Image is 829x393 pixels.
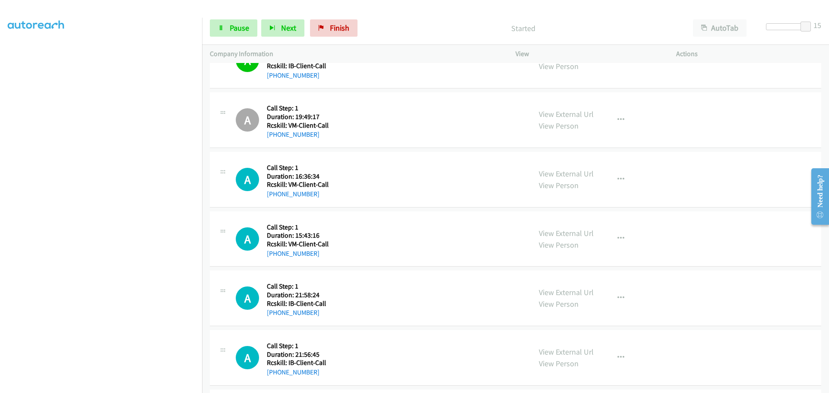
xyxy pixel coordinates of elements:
p: View [516,49,661,59]
h1: A [236,108,259,132]
a: Finish [310,19,358,37]
span: Next [281,23,296,33]
p: Actions [676,49,821,59]
p: Started [369,22,677,34]
p: Company Information [210,49,500,59]
a: [PHONE_NUMBER] [267,71,320,79]
a: View Person [539,358,579,368]
button: Next [261,19,304,37]
a: View External Url [539,228,594,238]
div: The call is yet to be attempted [236,227,259,251]
a: View Person [539,240,579,250]
iframe: Resource Center [804,162,829,231]
h1: A [236,227,259,251]
a: View External Url [539,347,594,357]
h5: Call Step: 1 [267,282,326,291]
h5: Rcskill: VM-Client-Call [267,180,329,189]
div: The call is yet to be attempted [236,346,259,369]
h5: Duration: 15:43:16 [267,231,329,240]
a: [PHONE_NUMBER] [267,368,320,376]
span: Pause [230,23,249,33]
a: View External Url [539,287,594,297]
a: View Person [539,121,579,131]
h5: Rcskill: VM-Client-Call [267,121,329,130]
h5: Rcskill: IB-Client-Call [267,358,326,367]
div: The call is yet to be attempted [236,286,259,310]
a: [PHONE_NUMBER] [267,249,320,258]
span: Finish [330,23,349,33]
h5: Duration: 21:56:45 [267,350,326,359]
h5: Rcskill: IB-Client-Call [267,62,328,70]
a: View Person [539,180,579,190]
a: View External Url [539,109,594,119]
a: Pause [210,19,257,37]
h1: A [236,168,259,191]
a: View Person [539,61,579,71]
a: [PHONE_NUMBER] [267,190,320,198]
h5: Duration: 16:36:34 [267,172,329,181]
h1: A [236,286,259,310]
h5: Duration: 19:49:17 [267,113,329,121]
h5: Rcskill: VM-Client-Call [267,240,329,248]
a: [PHONE_NUMBER] [267,130,320,138]
a: View Person [539,299,579,309]
h5: Call Step: 1 [267,342,326,350]
h5: Duration: 21:58:24 [267,291,326,299]
div: 15 [813,19,821,31]
h5: Rcskill: IB-Client-Call [267,299,326,308]
h5: Call Step: 1 [267,163,329,172]
a: [PHONE_NUMBER] [267,308,320,317]
button: AutoTab [693,19,747,37]
a: View External Url [539,169,594,179]
h5: Call Step: 1 [267,223,329,232]
h1: A [236,346,259,369]
h5: Call Step: 1 [267,104,329,113]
